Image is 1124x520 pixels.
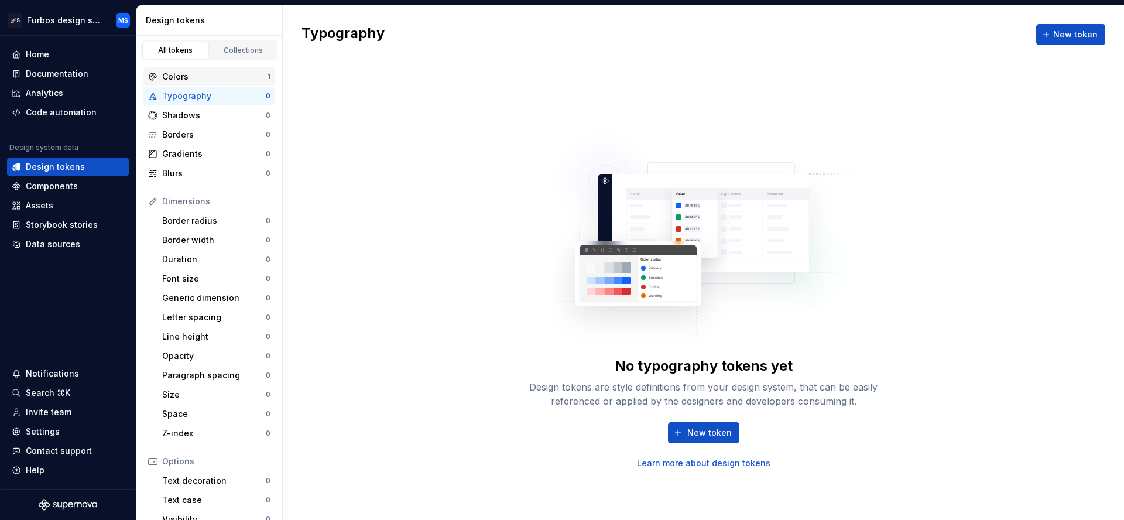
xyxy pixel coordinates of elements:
[687,427,732,439] span: New token
[162,370,266,381] div: Paragraph spacing
[7,364,129,383] button: Notifications
[157,385,275,404] a: Size0
[162,167,266,179] div: Blurs
[7,215,129,234] a: Storybook stories
[26,445,92,457] div: Contact support
[27,15,102,26] div: Furbos design system
[1053,29,1098,40] span: New token
[143,164,275,183] a: Blurs0
[2,8,133,33] button: 🚀SFurbos design systemMS
[1036,24,1105,45] button: New token
[7,103,129,122] a: Code automation
[162,331,266,343] div: Line height
[266,149,270,159] div: 0
[266,91,270,101] div: 0
[143,145,275,163] a: Gradients0
[143,67,275,86] a: Colors1
[7,177,129,196] a: Components
[266,255,270,264] div: 0
[26,68,88,80] div: Documentation
[266,235,270,245] div: 0
[157,491,275,509] a: Text case0
[266,371,270,380] div: 0
[266,169,270,178] div: 0
[7,158,129,176] a: Design tokens
[266,216,270,225] div: 0
[162,215,266,227] div: Border radius
[266,476,270,485] div: 0
[7,422,129,441] a: Settings
[26,87,63,99] div: Analytics
[162,273,266,285] div: Font size
[146,46,205,55] div: All tokens
[668,422,739,443] button: New token
[26,387,70,399] div: Search ⌘K
[143,87,275,105] a: Typography0
[162,350,266,362] div: Opacity
[162,110,266,121] div: Shadows
[39,499,97,511] svg: Supernova Logo
[268,72,270,81] div: 1
[143,106,275,125] a: Shadows0
[143,125,275,144] a: Borders0
[266,332,270,341] div: 0
[157,471,275,490] a: Text decoration0
[7,403,129,422] a: Invite team
[162,196,270,207] div: Dimensions
[9,143,78,152] div: Design system data
[157,231,275,249] a: Border width0
[157,347,275,365] a: Opacity0
[26,49,49,60] div: Home
[118,16,128,25] div: MS
[8,13,22,28] div: 🚀S
[266,313,270,322] div: 0
[7,84,129,102] a: Analytics
[7,64,129,83] a: Documentation
[266,274,270,283] div: 0
[162,389,266,401] div: Size
[162,292,266,304] div: Generic dimension
[162,427,266,439] div: Z-index
[7,442,129,460] button: Contact support
[516,380,891,408] div: Design tokens are style definitions from your design system, that can be easily referenced or app...
[162,234,266,246] div: Border width
[26,219,98,231] div: Storybook stories
[7,45,129,64] a: Home
[266,409,270,419] div: 0
[7,196,129,215] a: Assets
[26,238,80,250] div: Data sources
[26,464,44,476] div: Help
[266,111,270,120] div: 0
[7,461,129,480] button: Help
[162,71,268,83] div: Colors
[266,293,270,303] div: 0
[162,254,266,265] div: Duration
[157,405,275,423] a: Space0
[26,368,79,379] div: Notifications
[301,24,385,45] h2: Typography
[162,494,266,506] div: Text case
[26,180,78,192] div: Components
[157,308,275,327] a: Letter spacing0
[266,495,270,505] div: 0
[615,357,793,375] div: No typography tokens yet
[26,200,53,211] div: Assets
[157,211,275,230] a: Border radius0
[162,475,266,487] div: Text decoration
[266,130,270,139] div: 0
[157,327,275,346] a: Line height0
[214,46,273,55] div: Collections
[162,456,270,467] div: Options
[157,424,275,443] a: Z-index0
[162,129,266,141] div: Borders
[157,289,275,307] a: Generic dimension0
[26,107,97,118] div: Code automation
[162,90,266,102] div: Typography
[7,384,129,402] button: Search ⌘K
[266,429,270,438] div: 0
[162,312,266,323] div: Letter spacing
[26,406,71,418] div: Invite team
[162,408,266,420] div: Space
[26,426,60,437] div: Settings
